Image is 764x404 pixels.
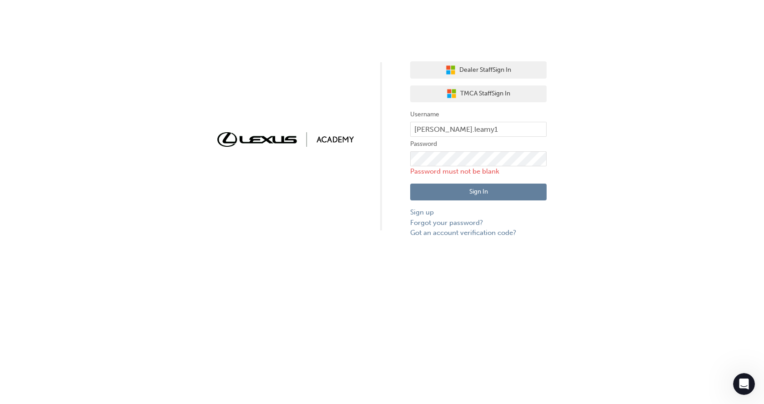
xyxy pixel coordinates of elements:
[459,65,511,75] span: Dealer Staff Sign In
[460,89,510,99] span: TMCA Staff Sign In
[410,207,547,218] a: Sign up
[410,228,547,238] a: Got an account verification code?
[410,184,547,201] button: Sign In
[410,139,547,150] label: Password
[410,218,547,228] a: Forgot your password?
[410,122,547,137] input: Username
[733,373,755,395] iframe: Intercom live chat
[410,61,547,79] button: Dealer StaffSign In
[217,132,354,146] img: Trak
[410,109,547,120] label: Username
[410,85,547,103] button: TMCA StaffSign In
[410,166,547,177] p: Password must not be blank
